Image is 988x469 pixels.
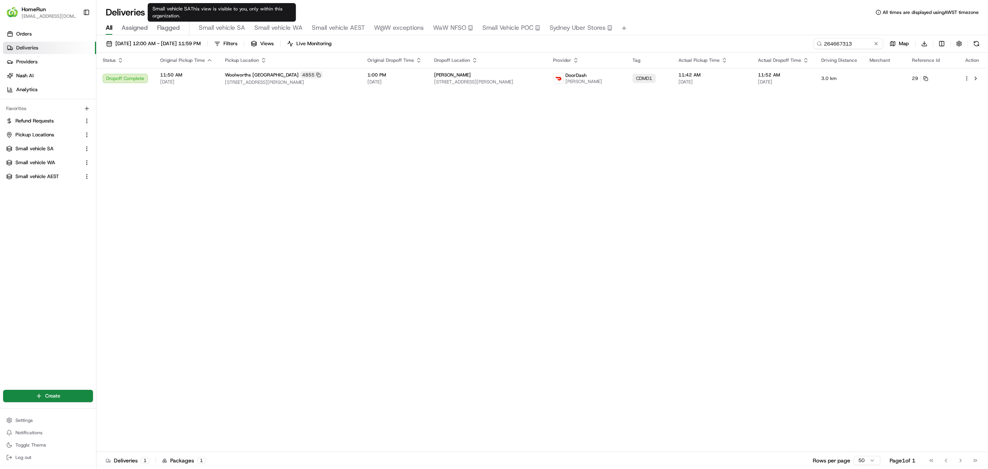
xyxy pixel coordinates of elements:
a: Analytics [3,83,96,96]
div: 4855 [300,71,323,78]
span: Original Pickup Time [160,57,205,63]
span: • [64,141,67,147]
button: HomeRunHomeRun[EMAIL_ADDRESS][DOMAIN_NAME] [3,3,80,22]
span: Tag [633,57,640,63]
input: Type to search [814,38,883,49]
span: Knowledge Base [15,173,59,181]
span: Log out [15,454,31,461]
div: 💻 [65,174,71,180]
span: [DATE] [758,79,809,85]
a: 📗Knowledge Base [5,170,62,184]
p: Welcome 👋 [8,31,140,44]
span: Sydney Uber Stores [550,23,606,32]
span: All times are displayed using AWST timezone [883,9,979,15]
span: [PERSON_NAME] [434,72,471,78]
span: Deliveries [16,44,38,51]
span: Small Vehicle POC [482,23,533,32]
h1: Deliveries [106,6,145,19]
span: WaW NFSO [433,23,466,32]
button: Toggle Theme [3,440,93,450]
img: Masood Aslam [8,113,20,125]
span: [DATE] 12:00 AM - [DATE] 11:59 PM [115,40,201,47]
span: 11:50 AM [160,72,213,78]
span: [DATE] [68,141,84,147]
span: [EMAIL_ADDRESS][DOMAIN_NAME] [22,13,77,19]
span: [PERSON_NAME] [24,141,63,147]
span: [PERSON_NAME] [565,78,602,85]
span: Woolworths [GEOGRAPHIC_DATA] [225,72,299,78]
button: [DATE] 12:00 AM - [DATE] 11:59 PM [103,38,204,49]
span: Notifications [15,430,42,436]
a: 💻API Documentation [62,170,127,184]
input: Clear [20,50,127,58]
a: Orders [3,28,96,40]
img: HomeRun [6,6,19,19]
span: All [106,23,112,32]
img: 1736555255976-a54dd68f-1ca7-489b-9aae-adbdc363a1c4 [8,74,22,88]
span: 11:42 AM [678,72,746,78]
img: Masood Aslam [8,134,20,146]
div: Page 1 of 1 [890,457,915,464]
span: W@W exceptions [374,23,424,32]
span: Small vehicle WA [254,23,303,32]
a: Pickup Locations [6,131,81,138]
span: Filters [223,40,237,47]
span: Small vehicle WA [15,159,55,166]
button: Refresh [971,38,982,49]
div: 📗 [8,174,14,180]
button: Notifications [3,427,93,438]
span: Dropoff Location [434,57,470,63]
a: Small vehicle WA [6,159,81,166]
span: Actual Pickup Time [678,57,720,63]
button: Live Monitoring [284,38,335,49]
span: Toggle Theme [15,442,46,448]
span: CDMD1 [636,75,652,82]
button: See all [120,99,140,109]
span: Small vehicle AEST [15,173,59,180]
span: Status [103,57,116,63]
span: Live Monitoring [296,40,332,47]
button: Refund Requests [3,115,93,127]
span: Pylon [77,192,93,198]
span: Providers [16,58,37,65]
span: [STREET_ADDRESS][PERSON_NAME] [434,79,540,85]
span: Orders [16,31,32,37]
p: Rows per page [813,457,850,464]
span: 3.0 km [821,75,857,82]
a: Nash AI [3,70,96,82]
span: [PERSON_NAME] [24,120,63,126]
span: Views [260,40,274,47]
img: 1736555255976-a54dd68f-1ca7-489b-9aae-adbdc363a1c4 [15,121,22,127]
button: Settings [3,415,93,426]
span: • [64,120,67,126]
button: Views [247,38,277,49]
span: API Documentation [73,173,124,181]
img: Nash [8,8,23,24]
button: Create [3,390,93,402]
span: Small vehicle SA [15,145,54,152]
button: Pickup Locations [3,129,93,141]
span: [DATE] [678,79,746,85]
span: Actual Dropoff Time [758,57,801,63]
span: Pickup Location [225,57,259,63]
span: This view is visible to you, only within this organization. [152,6,283,19]
span: 11:52 AM [758,72,809,78]
div: Small vehicle SA [148,3,296,22]
button: HomeRun [22,5,46,13]
span: [DATE] [68,120,84,126]
span: Merchant [870,57,890,63]
div: Action [964,57,980,63]
span: Pickup Locations [15,131,54,138]
a: Small vehicle AEST [6,173,81,180]
span: Original Dropoff Time [367,57,414,63]
span: Create [45,393,60,399]
span: Driving Distance [821,57,857,63]
span: [DATE] [367,79,422,85]
span: Settings [15,417,33,423]
a: Providers [3,56,96,68]
span: Small vehicle SA [199,23,245,32]
div: Packages [162,457,206,464]
span: Flagged [157,23,180,32]
span: [STREET_ADDRESS][PERSON_NAME] [225,79,355,85]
